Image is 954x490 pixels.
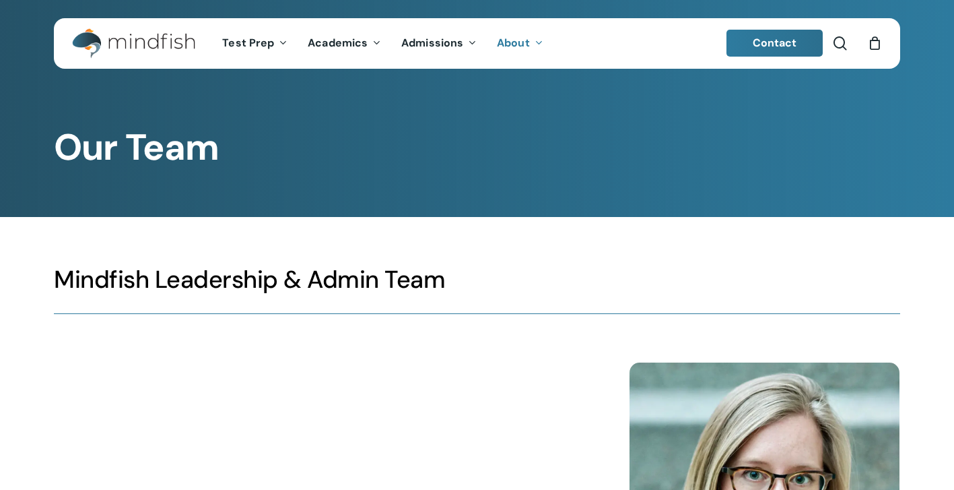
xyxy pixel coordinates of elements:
a: Contact [726,30,823,57]
span: Test Prep [222,36,274,50]
span: Academics [308,36,368,50]
header: Main Menu [54,18,900,69]
a: Admissions [391,38,487,49]
a: Academics [298,38,391,49]
a: Test Prep [212,38,298,49]
a: Cart [867,36,882,51]
h3: Mindfish Leadership & Admin Team [54,264,900,295]
a: About [487,38,553,49]
nav: Main Menu [212,18,553,69]
span: Admissions [401,36,463,50]
span: Contact [753,36,797,50]
h1: Our Team [54,126,900,169]
span: About [497,36,530,50]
